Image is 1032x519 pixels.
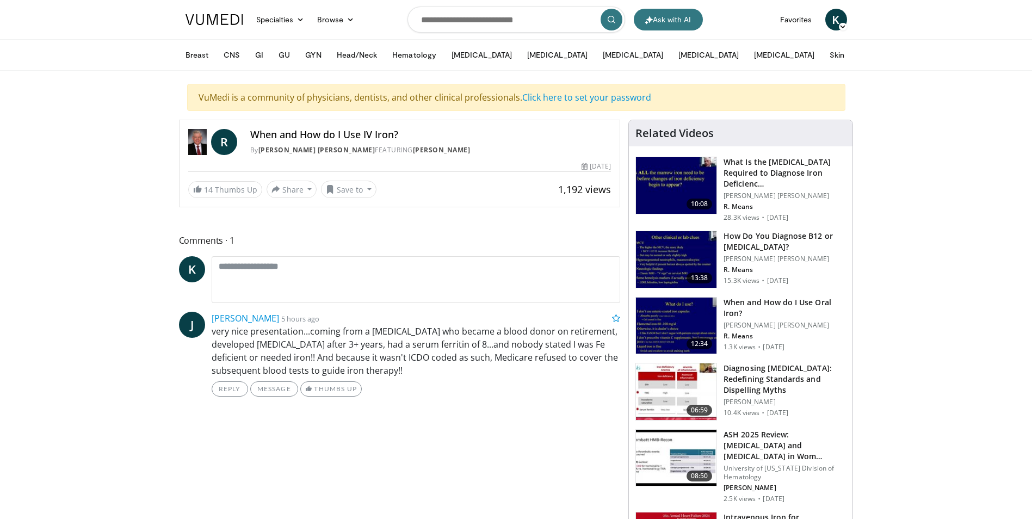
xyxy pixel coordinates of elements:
[281,314,319,324] small: 5 hours ago
[179,256,205,282] a: K
[767,276,789,285] p: [DATE]
[823,44,851,66] button: Skin
[774,9,819,30] a: Favorites
[767,213,789,222] p: [DATE]
[179,44,215,66] button: Breast
[596,44,670,66] button: [MEDICAL_DATA]
[763,343,784,351] p: [DATE]
[763,495,784,503] p: [DATE]
[330,44,384,66] button: Head/Neck
[762,213,764,222] div: ·
[188,181,262,198] a: 14 Thumbs Up
[272,44,296,66] button: GU
[747,44,821,66] button: [MEDICAL_DATA]
[635,231,846,288] a: 13:38 How Do You Diagnose B12 or [MEDICAL_DATA]? [PERSON_NAME] [PERSON_NAME] R. Means 15.3K views...
[558,183,611,196] span: 1,192 views
[758,343,761,351] div: ·
[250,9,311,30] a: Specialties
[187,84,845,111] div: VuMedi is a community of physicians, dentists, and other clinical professionals.
[636,363,716,420] img: f7929ac2-4813-417a-bcb3-dbabb01c513c.150x105_q85_crop-smart_upscale.jpg
[407,7,625,33] input: Search topics, interventions
[250,145,611,155] div: By FEATURING
[249,44,270,66] button: GI
[724,276,759,285] p: 15.3K views
[250,129,611,141] h4: When and How do I Use IV Iron?
[179,312,205,338] a: J
[188,129,207,155] img: Dr. Robert T. Means Jr.
[211,129,237,155] a: R
[687,273,713,283] span: 13:38
[204,184,213,195] span: 14
[521,44,594,66] button: [MEDICAL_DATA]
[212,325,621,377] p: very nice presentation...coming from a [MEDICAL_DATA] who became a blood donor on retirement, dev...
[724,363,846,396] h3: Diagnosing [MEDICAL_DATA]: Redefining Standards and Dispelling Myths
[300,381,362,397] a: Thumbs Up
[250,381,298,397] a: Message
[724,429,846,462] h3: ASH 2025 Review: [MEDICAL_DATA] and [MEDICAL_DATA] in Wom…
[687,471,713,481] span: 08:50
[758,495,761,503] div: ·
[186,14,243,25] img: VuMedi Logo
[672,44,745,66] button: [MEDICAL_DATA]
[634,9,703,30] button: Ask with AI
[413,145,471,155] a: [PERSON_NAME]
[636,157,716,214] img: 15adaf35-b496-4260-9f93-ea8e29d3ece7.150x105_q85_crop-smart_upscale.jpg
[825,9,847,30] a: K
[582,162,611,171] div: [DATE]
[687,405,713,416] span: 06:59
[445,44,518,66] button: [MEDICAL_DATA]
[724,157,846,189] h3: What Is the [MEDICAL_DATA] Required to Diagnose Iron Deficienc…
[212,381,248,397] a: Reply
[212,312,279,324] a: [PERSON_NAME]
[724,191,846,200] p: [PERSON_NAME] [PERSON_NAME]
[724,213,759,222] p: 28.3K views
[762,409,764,417] div: ·
[311,9,361,30] a: Browse
[635,127,714,140] h4: Related Videos
[636,430,716,486] img: dbfd5f25-7945-44a5-8d2f-245839b470de.150x105_q85_crop-smart_upscale.jpg
[724,332,846,341] p: R. Means
[724,495,756,503] p: 2.5K views
[724,464,846,481] p: University of [US_STATE] Division of Hematology
[687,338,713,349] span: 12:34
[724,297,846,319] h3: When and How do I Use Oral Iron?
[635,157,846,222] a: 10:08 What Is the [MEDICAL_DATA] Required to Diagnose Iron Deficienc… [PERSON_NAME] [PERSON_NAME]...
[724,409,759,417] p: 10.4K views
[267,181,317,198] button: Share
[217,44,246,66] button: CNS
[767,409,789,417] p: [DATE]
[724,343,756,351] p: 1.3K views
[635,297,846,355] a: 12:34 When and How do I Use Oral Iron? [PERSON_NAME] [PERSON_NAME] R. Means 1.3K views · [DATE]
[724,255,846,263] p: [PERSON_NAME] [PERSON_NAME]
[635,363,846,421] a: 06:59 Diagnosing [MEDICAL_DATA]: Redefining Standards and Dispelling Myths [PERSON_NAME] 10.4K vi...
[258,145,375,155] a: [PERSON_NAME] [PERSON_NAME]
[636,231,716,288] img: 172d2151-0bab-4046-8dbc-7c25e5ef1d9f.150x105_q85_crop-smart_upscale.jpg
[179,233,621,248] span: Comments 1
[321,181,376,198] button: Save to
[724,265,846,274] p: R. Means
[724,321,846,330] p: [PERSON_NAME] [PERSON_NAME]
[299,44,327,66] button: GYN
[635,429,846,503] a: 08:50 ASH 2025 Review: [MEDICAL_DATA] and [MEDICAL_DATA] in Wom… University of [US_STATE] Divisio...
[724,398,846,406] p: [PERSON_NAME]
[687,199,713,209] span: 10:08
[522,91,651,103] a: Click here to set your password
[724,202,846,211] p: R. Means
[386,44,443,66] button: Hematology
[724,484,846,492] p: [PERSON_NAME]
[724,231,846,252] h3: How Do You Diagnose B12 or [MEDICAL_DATA]?
[636,298,716,354] img: 4e9eeae5-b6a7-41be-a190-5c4e432274eb.150x105_q85_crop-smart_upscale.jpg
[762,276,764,285] div: ·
